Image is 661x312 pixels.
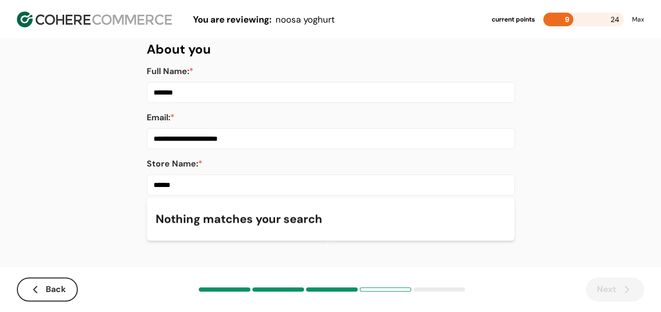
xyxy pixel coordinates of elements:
h4: About you [147,40,515,59]
span: 24 [611,13,619,26]
span: Store Name: [147,158,198,169]
div: current points [492,15,535,24]
span: You are reviewing: [193,14,271,25]
div: Max [632,15,644,24]
button: Next [586,277,644,301]
span: 9 [564,15,569,24]
span: noosa yoghurt [276,14,335,25]
span: Email: [147,112,170,123]
button: Back [17,277,78,301]
div: Nothing matches your search [156,206,506,232]
img: Cohere Logo [17,12,172,27]
span: Full Name: [147,66,189,77]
